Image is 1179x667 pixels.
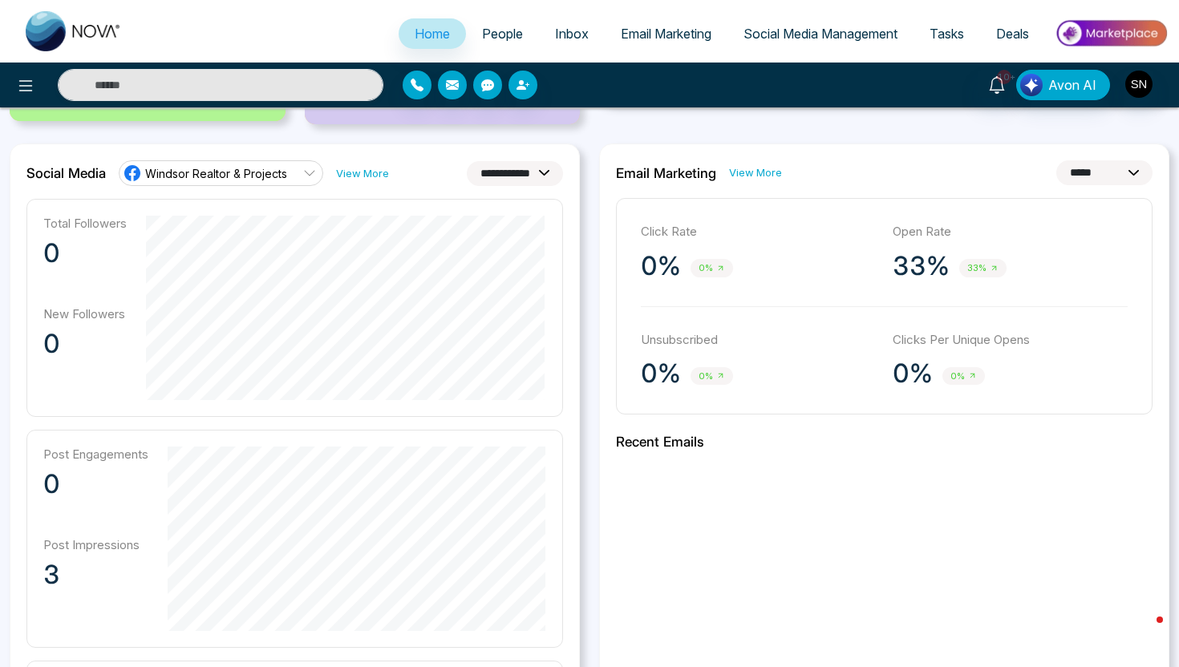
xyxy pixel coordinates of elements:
p: Post Impressions [43,537,148,552]
p: New Followers [43,306,127,321]
p: Clicks Per Unique Opens [893,331,1128,350]
p: Unsubscribed [641,331,877,350]
span: People [482,26,523,42]
span: 10+ [997,70,1011,84]
p: 3 [43,559,148,591]
p: Post Engagements [43,447,148,462]
iframe: Intercom live chat [1124,612,1163,651]
h2: Social Media [26,165,106,181]
a: View More [729,165,782,180]
p: Click Rate [641,223,877,241]
a: Home [399,18,466,49]
img: User Avatar [1125,71,1153,98]
a: 10+ [978,70,1016,98]
img: Nova CRM Logo [26,11,122,51]
p: 0% [641,250,681,282]
img: Lead Flow [1020,74,1043,96]
span: Home [415,26,450,42]
a: People [466,18,539,49]
img: Market-place.gif [1053,15,1169,51]
span: Avon AI [1048,75,1096,95]
p: 0% [641,358,681,390]
a: View More [336,166,389,181]
p: Total Followers [43,216,127,231]
a: Tasks [914,18,980,49]
h2: Email Marketing [616,165,716,181]
p: Open Rate [893,223,1128,241]
span: Windsor Realtor & Projects [145,166,287,181]
span: 0% [691,367,733,386]
span: Inbox [555,26,589,42]
span: 0% [691,259,733,277]
a: Deals [980,18,1045,49]
p: 0 [43,237,127,269]
p: 0% [893,358,933,390]
h2: Recent Emails [616,434,1153,450]
span: 0% [942,367,985,386]
span: 33% [959,259,1007,277]
span: Tasks [930,26,964,42]
p: 0 [43,468,148,500]
p: 0 [43,328,127,360]
span: Deals [996,26,1029,42]
p: 33% [893,250,950,282]
a: Social Media Management [727,18,914,49]
span: Social Media Management [743,26,897,42]
a: Inbox [539,18,605,49]
span: Email Marketing [621,26,711,42]
button: Avon AI [1016,70,1110,100]
a: Email Marketing [605,18,727,49]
